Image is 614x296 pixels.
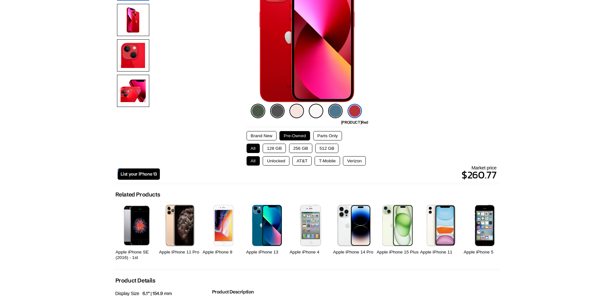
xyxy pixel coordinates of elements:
h2: Apple iPhone 11 Pro [159,250,201,255]
button: Verizon [343,156,366,166]
button: All [247,156,260,166]
a: iPhone 11 Pro Apple iPhone 11 Pro [159,201,201,262]
h2: Apple iPhone 14 Pro [333,250,375,255]
button: Unlocked [263,156,289,166]
h2: Apple iPhone SE (2016) - 1st Generation [116,250,158,266]
h2: Apple iPhone 13 [246,250,288,255]
a: iPhone 5s Apple iPhone 5 [464,201,506,262]
img: Rear [117,4,149,36]
span: [PRODUCT]Red [341,120,368,125]
a: iPhone 14 Pro Apple iPhone 14 Pro [333,201,375,262]
div: Market price [160,165,497,183]
img: pink-icon [289,104,304,118]
h2: Apple iPhone 15 Plus [377,250,419,255]
img: iPhone 11 Pro [166,205,194,246]
img: iPhone 15 Plus [382,205,413,246]
img: iPhone 4s [300,205,321,246]
img: midnight-icon [270,104,285,118]
h2: Product Details [115,277,155,284]
a: iPhone 8 Apple iPhone 8 [203,201,245,262]
h2: Apple iPhone 8 [203,250,245,255]
img: iPhone 11 [427,205,455,246]
button: 512 GB [315,144,338,153]
img: iPhone SE 1st Gen [122,205,150,246]
img: iPhone 14 Pro [337,205,371,246]
a: iPhone 11 Apple iPhone 11 [420,201,462,262]
img: blue-icon [328,104,343,118]
img: iPhone 13 [252,205,282,246]
a: iPhone 15 Plus Apple iPhone 15 Plus [377,201,419,262]
button: 256 GB [289,144,312,153]
button: Pre-Owned [279,131,310,140]
a: iPhone 13 Apple iPhone 13 [246,201,288,262]
p: $260.77 [160,167,497,183]
span: List your iPhone 13 [121,171,157,177]
h2: Apple iPhone 11 [420,250,462,255]
img: All [117,75,149,107]
img: green-icon [251,104,265,118]
a: iPhone 4s Apple iPhone 4 [290,201,332,262]
button: 128 GB [263,144,286,153]
button: Brand New [247,131,277,140]
h2: Apple iPhone 5 [464,250,506,255]
img: Camera [117,39,149,72]
img: starlight-icon [309,104,323,118]
button: All [247,144,260,153]
img: iPhone 5s [475,205,494,246]
img: product-red-icon [347,104,362,118]
button: T-Mobile [315,156,340,166]
button: AT&T [292,156,312,166]
a: List your iPhone 13 [118,168,160,180]
h2: Related Products [115,191,160,198]
a: iPhone SE 1st Gen Apple iPhone SE (2016) - 1st Generation [116,201,158,262]
img: iPhone 8 [213,205,234,246]
button: Parts Only [313,131,342,140]
h2: Product Description [212,289,499,295]
h2: Apple iPhone 4 [290,250,332,255]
